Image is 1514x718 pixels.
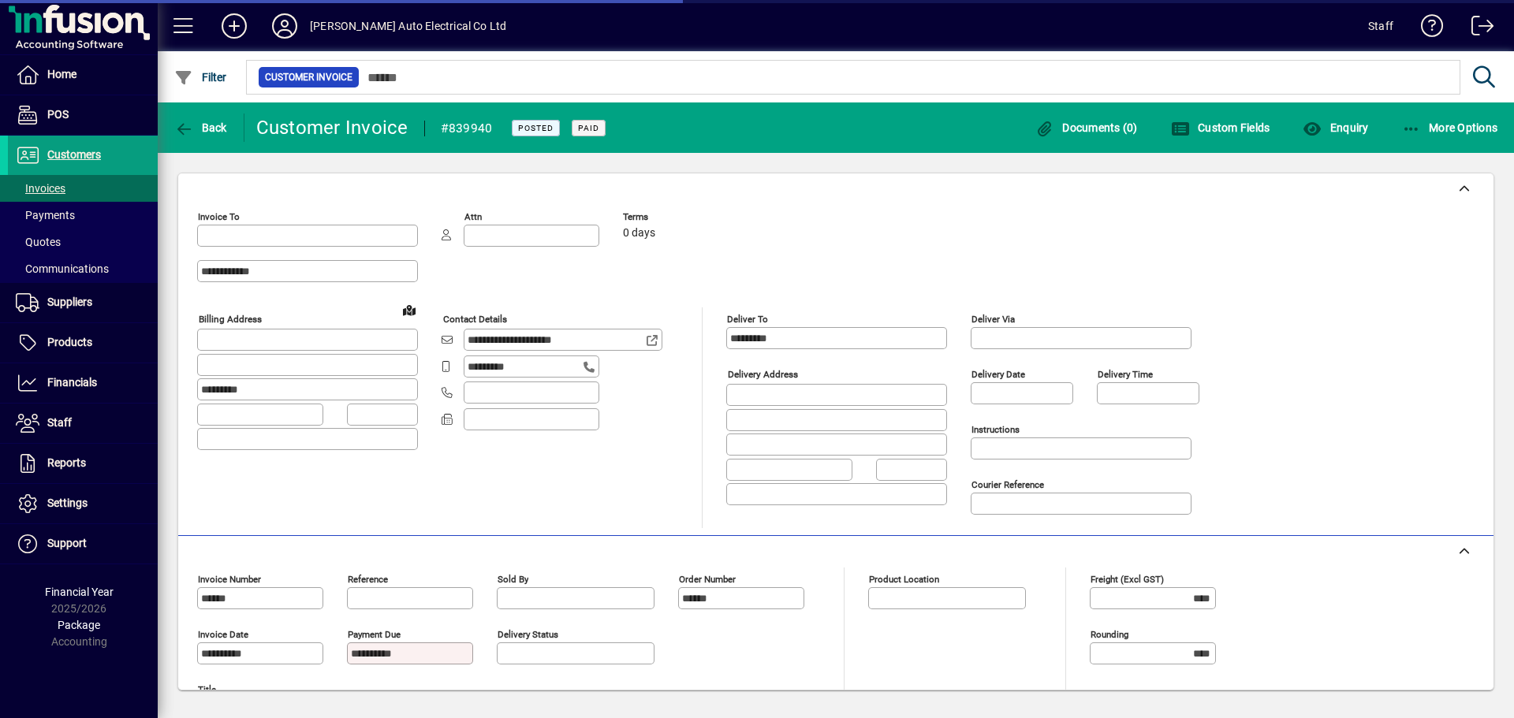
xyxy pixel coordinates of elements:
[971,314,1015,325] mat-label: Deliver via
[1409,3,1444,54] a: Knowledge Base
[47,108,69,121] span: POS
[8,202,158,229] a: Payments
[1031,113,1142,142] button: Documents (0)
[16,262,109,275] span: Communications
[1460,3,1494,54] a: Logout
[1171,121,1270,134] span: Custom Fields
[8,55,158,95] a: Home
[1398,113,1502,142] button: More Options
[971,424,1020,435] mat-label: Instructions
[174,71,227,84] span: Filter
[16,182,65,195] span: Invoices
[47,148,101,161] span: Customers
[1303,121,1368,134] span: Enquiry
[265,69,352,85] span: Customer Invoice
[8,175,158,202] a: Invoices
[47,296,92,308] span: Suppliers
[198,629,248,640] mat-label: Invoice date
[58,619,100,631] span: Package
[198,211,240,222] mat-label: Invoice To
[8,229,158,255] a: Quotes
[8,95,158,135] a: POS
[8,363,158,403] a: Financials
[1098,369,1153,380] mat-label: Delivery time
[47,456,86,469] span: Reports
[47,537,87,549] span: Support
[1091,574,1164,585] mat-label: Freight (excl GST)
[1299,113,1372,142] button: Enquiry
[170,63,231,91] button: Filter
[348,574,388,585] mat-label: Reference
[971,369,1025,380] mat-label: Delivery date
[8,524,158,564] a: Support
[1368,13,1393,39] div: Staff
[47,376,97,389] span: Financials
[623,227,655,240] span: 0 days
[498,629,558,640] mat-label: Delivery status
[869,574,939,585] mat-label: Product location
[8,404,158,443] a: Staff
[348,629,401,640] mat-label: Payment due
[1035,121,1138,134] span: Documents (0)
[1402,121,1498,134] span: More Options
[198,574,261,585] mat-label: Invoice number
[259,12,310,40] button: Profile
[209,12,259,40] button: Add
[47,497,88,509] span: Settings
[8,444,158,483] a: Reports
[498,574,528,585] mat-label: Sold by
[441,116,493,141] div: #839940
[8,323,158,363] a: Products
[174,121,227,134] span: Back
[198,684,216,695] mat-label: Title
[464,211,482,222] mat-label: Attn
[170,113,231,142] button: Back
[16,236,61,248] span: Quotes
[45,586,114,598] span: Financial Year
[8,255,158,282] a: Communications
[256,115,408,140] div: Customer Invoice
[47,68,76,80] span: Home
[518,123,554,133] span: Posted
[310,13,506,39] div: [PERSON_NAME] Auto Electrical Co Ltd
[47,416,72,429] span: Staff
[1091,629,1128,640] mat-label: Rounding
[47,336,92,348] span: Products
[158,113,244,142] app-page-header-button: Back
[971,479,1044,490] mat-label: Courier Reference
[8,283,158,322] a: Suppliers
[397,297,422,322] a: View on map
[16,209,75,221] span: Payments
[727,314,768,325] mat-label: Deliver To
[578,123,599,133] span: Paid
[8,484,158,523] a: Settings
[623,212,718,222] span: Terms
[679,574,736,585] mat-label: Order number
[1167,113,1274,142] button: Custom Fields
